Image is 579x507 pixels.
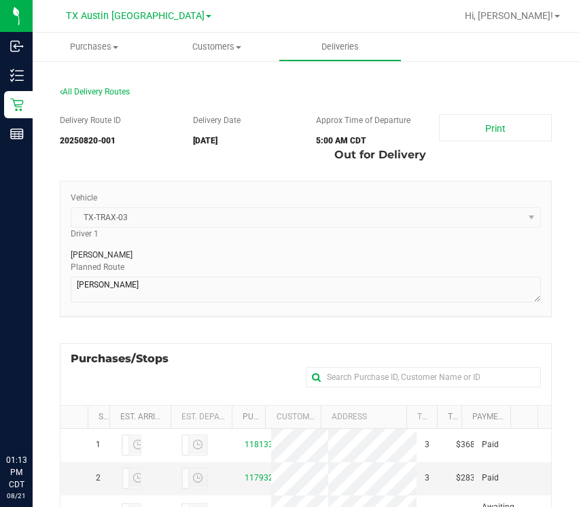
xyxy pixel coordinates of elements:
span: TX Austin [GEOGRAPHIC_DATA] [66,10,205,22]
span: 2 [96,472,101,485]
span: 3 [425,438,429,451]
label: Approx Time of Departure [316,114,410,126]
th: Customer [265,406,320,429]
iframe: Resource center [14,398,54,439]
a: 11793278 [245,473,283,483]
span: $368.00 [456,438,487,451]
inline-svg: Retail [10,98,24,111]
span: [PERSON_NAME] [71,249,133,261]
a: Purchases [33,33,156,61]
span: Out for Delivery [334,141,426,169]
inline-svg: Inbound [10,39,24,53]
a: Total [448,412,472,421]
span: All Delivery Routes [60,87,130,97]
th: Est. Departure [171,406,232,429]
th: Total Order Lines [406,406,437,429]
a: Customers [156,33,279,61]
h5: 5:00 AM CDT [316,137,419,145]
span: Purchases [33,41,156,53]
a: Deliveries [279,33,402,61]
a: Purchase ID [243,412,294,421]
a: Est. Arrival [120,412,170,421]
label: Driver 1 [71,228,99,240]
label: Delivery Route ID [60,114,121,126]
input: Search Purchase ID, Customer Name or ID [306,367,541,387]
label: Planned Route [71,261,124,273]
span: Purchases/Stops [71,351,182,367]
a: Stop # [99,412,126,421]
span: Customers [156,41,278,53]
span: Hi, [PERSON_NAME]! [465,10,553,21]
th: Address [321,406,406,429]
p: 08/21 [6,491,27,501]
a: Print Manifest [439,114,552,141]
span: Paid [482,472,499,485]
label: Vehicle [71,192,97,204]
span: Deliveries [303,41,377,53]
span: 3 [425,472,429,485]
strong: 20250820-001 [60,136,116,145]
span: 1 [96,438,101,451]
span: $283.50 [456,472,487,485]
h5: [DATE] [193,137,296,145]
a: Payment Status [472,412,540,421]
inline-svg: Inventory [10,69,24,82]
a: 11813396 [245,440,283,449]
label: Delivery Date [193,114,241,126]
p: 01:13 PM CDT [6,454,27,491]
inline-svg: Reports [10,127,24,141]
span: Paid [482,438,499,451]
